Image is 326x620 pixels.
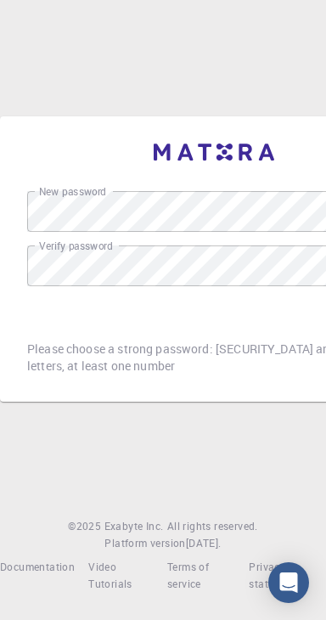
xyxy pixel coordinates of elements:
[104,535,185,552] span: Platform version
[104,519,164,533] span: Exabyte Inc.
[249,559,326,593] a: Privacy statement
[88,559,154,593] a: Video Tutorials
[186,535,222,552] a: [DATE].
[104,518,164,535] a: Exabyte Inc.
[39,184,106,199] label: New password
[88,560,132,590] span: Video Tutorials
[68,518,104,535] span: © 2025
[167,518,258,535] span: All rights reserved.
[186,536,222,550] span: [DATE] .
[249,560,298,590] span: Privacy statement
[167,559,236,593] a: Terms of service
[167,560,209,590] span: Terms of service
[268,562,309,603] div: Open Intercom Messenger
[39,239,113,253] label: Verify password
